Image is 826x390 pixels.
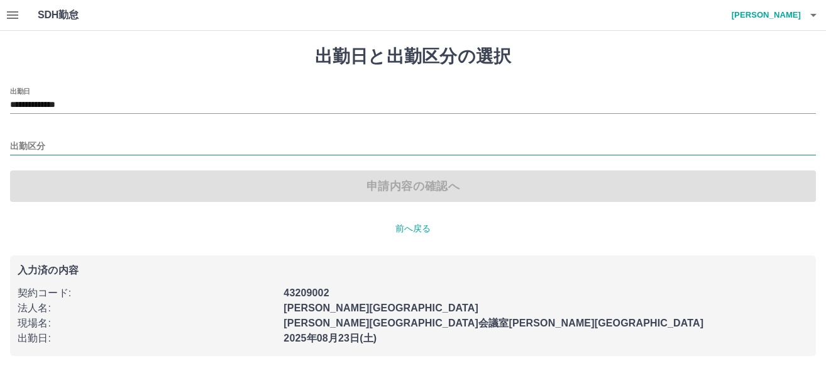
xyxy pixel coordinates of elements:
p: 出勤日 : [18,331,276,346]
b: 2025年08月23日(土) [284,333,377,343]
p: 契約コード : [18,286,276,301]
p: 現場名 : [18,316,276,331]
p: 法人名 : [18,301,276,316]
b: 43209002 [284,287,329,298]
label: 出勤日 [10,86,30,96]
b: [PERSON_NAME][GEOGRAPHIC_DATA]会議室[PERSON_NAME][GEOGRAPHIC_DATA] [284,318,703,328]
p: 前へ戻る [10,222,816,235]
h1: 出勤日と出勤区分の選択 [10,46,816,67]
p: 入力済の内容 [18,265,808,276]
b: [PERSON_NAME][GEOGRAPHIC_DATA] [284,303,478,313]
